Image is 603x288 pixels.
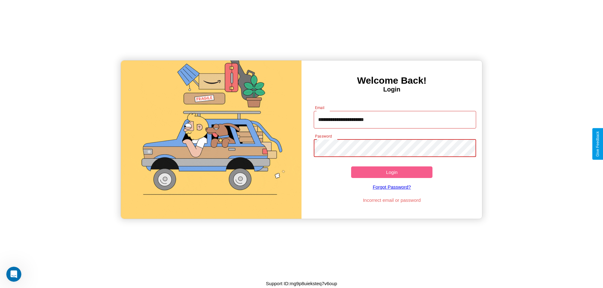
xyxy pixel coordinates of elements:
div: Give Feedback [595,131,600,157]
iframe: Intercom live chat [6,267,21,282]
a: Forgot Password? [311,178,473,196]
p: Incorrect email or password [311,196,473,204]
h4: Login [301,86,482,93]
img: gif [121,60,301,219]
h3: Welcome Back! [301,75,482,86]
p: Support ID: mg9p8uieksteq7v6oup [266,279,337,288]
label: Email [315,105,325,110]
label: Password [315,134,332,139]
button: Login [351,166,432,178]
